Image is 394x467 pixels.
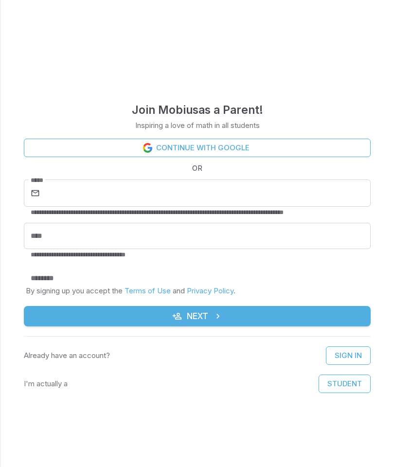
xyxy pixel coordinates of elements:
a: Sign In [326,346,371,365]
a: Terms of Use [125,286,171,295]
a: Privacy Policy [187,286,233,295]
span: OR [190,163,205,174]
p: I'm actually a [24,378,68,389]
p: Already have an account? [24,350,110,361]
p: Inspiring a love of math in all students [135,120,260,131]
button: Next [24,306,371,326]
h4: Join Mobius as a Parent ! [132,101,263,119]
p: By signing up you accept the and . [26,286,369,296]
button: Student [319,375,371,393]
a: Continue with Google [24,139,371,157]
